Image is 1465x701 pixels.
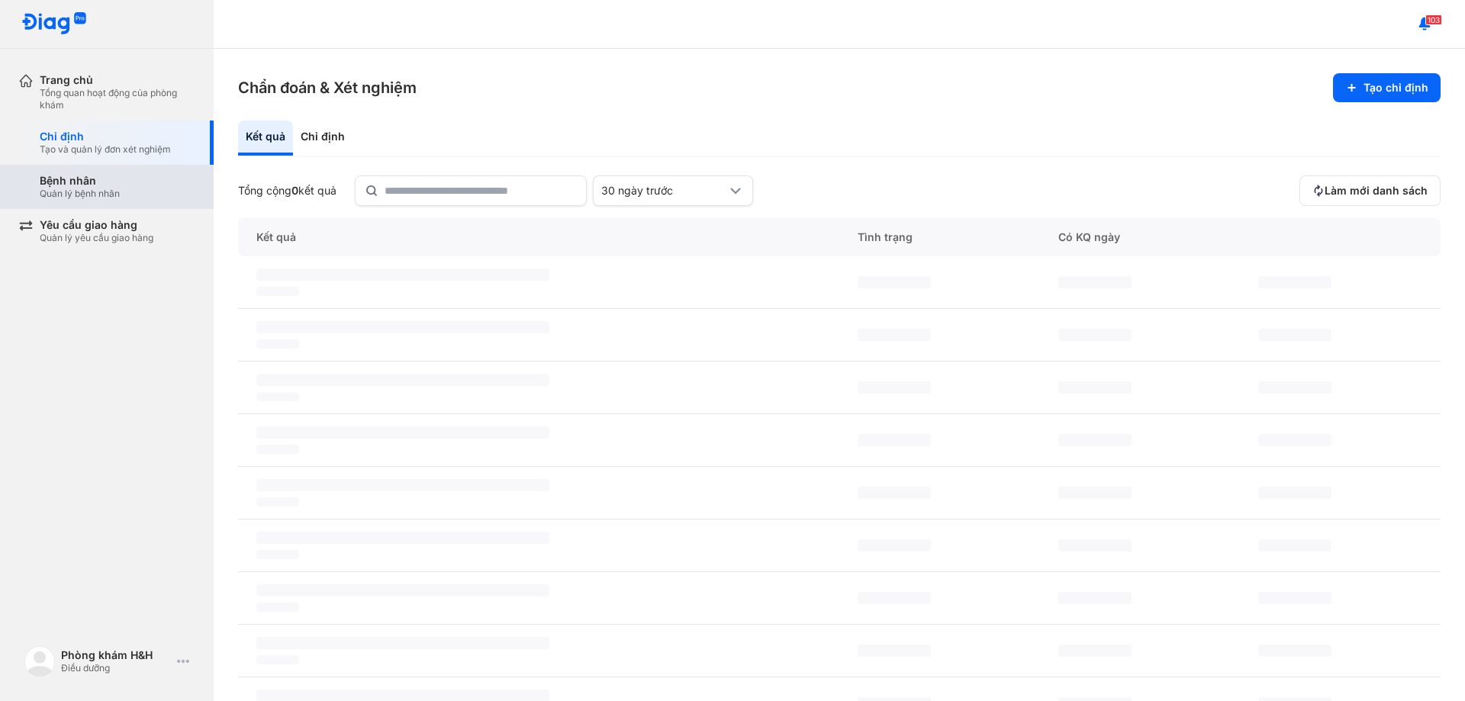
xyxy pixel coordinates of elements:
span: ‌ [1058,276,1132,288]
button: Làm mới danh sách [1299,175,1441,206]
span: ‌ [256,392,299,401]
img: logo [21,12,87,36]
span: ‌ [1258,381,1331,394]
span: ‌ [1058,487,1132,499]
span: ‌ [1058,434,1132,446]
span: ‌ [858,487,931,499]
span: ‌ [1258,487,1331,499]
span: ‌ [256,550,299,559]
span: ‌ [256,339,299,349]
span: ‌ [858,539,931,551]
span: ‌ [256,321,549,333]
span: ‌ [1258,592,1331,604]
span: ‌ [256,426,549,439]
span: ‌ [1258,434,1331,446]
div: Kết quả [238,218,839,256]
div: Chỉ định [40,130,171,143]
div: Tình trạng [839,218,1040,256]
div: Chỉ định [293,121,353,156]
span: ‌ [256,655,299,664]
div: Tạo và quản lý đơn xét nghiệm [40,143,171,156]
span: ‌ [1258,276,1331,288]
span: ‌ [858,329,931,341]
span: 0 [291,184,298,197]
span: ‌ [1058,381,1132,394]
span: ‌ [256,532,549,544]
span: Làm mới danh sách [1325,184,1428,198]
span: ‌ [1258,539,1331,551]
span: ‌ [256,603,299,612]
span: ‌ [858,381,931,394]
span: ‌ [1258,645,1331,657]
div: 30 ngày trước [601,184,726,198]
span: ‌ [858,645,931,657]
span: ‌ [256,479,549,491]
div: Điều dưỡng [61,662,171,674]
span: ‌ [256,445,299,454]
div: Phòng khám H&H [61,648,171,662]
div: Tổng quan hoạt động của phòng khám [40,87,195,111]
span: ‌ [1058,592,1132,604]
span: ‌ [1258,329,1331,341]
span: ‌ [256,374,549,386]
img: logo [24,646,55,677]
div: Tổng cộng kết quả [238,184,336,198]
span: ‌ [858,434,931,446]
div: Có KQ ngày [1040,218,1241,256]
div: Kết quả [238,121,293,156]
span: ‌ [1058,645,1132,657]
span: ‌ [256,497,299,506]
div: Bệnh nhân [40,174,120,188]
span: ‌ [1058,539,1132,551]
button: Tạo chỉ định [1333,73,1441,102]
span: 103 [1425,14,1442,25]
div: Quản lý bệnh nhân [40,188,120,200]
span: ‌ [858,276,931,288]
span: ‌ [256,287,299,296]
span: ‌ [256,269,549,281]
span: ‌ [256,584,549,596]
div: Trang chủ [40,73,195,87]
div: Yêu cầu giao hàng [40,218,153,232]
div: Quản lý yêu cầu giao hàng [40,232,153,244]
span: ‌ [858,592,931,604]
span: ‌ [1058,329,1132,341]
h3: Chẩn đoán & Xét nghiệm [238,77,417,98]
span: ‌ [256,637,549,649]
